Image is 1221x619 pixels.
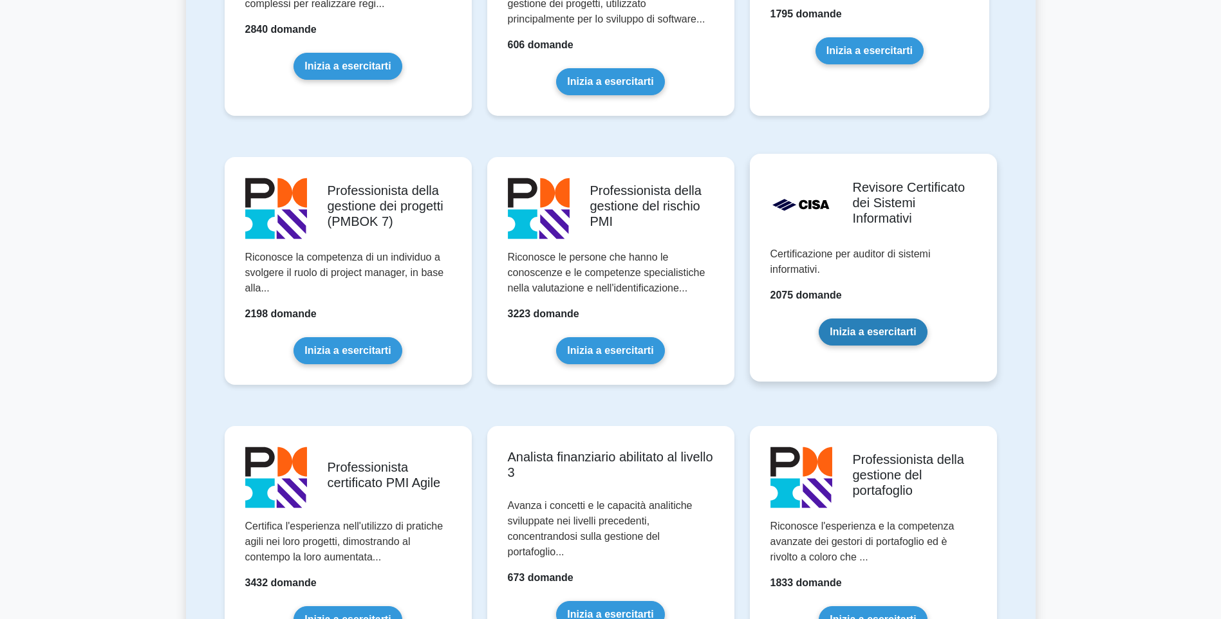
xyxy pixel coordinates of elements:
[556,337,664,364] a: Inizia a esercitarti
[819,319,927,346] a: Inizia a esercitarti
[556,68,664,95] a: Inizia a esercitarti
[294,53,402,80] a: Inizia a esercitarti
[294,337,402,364] a: Inizia a esercitarti
[816,37,924,64] a: Inizia a esercitarti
